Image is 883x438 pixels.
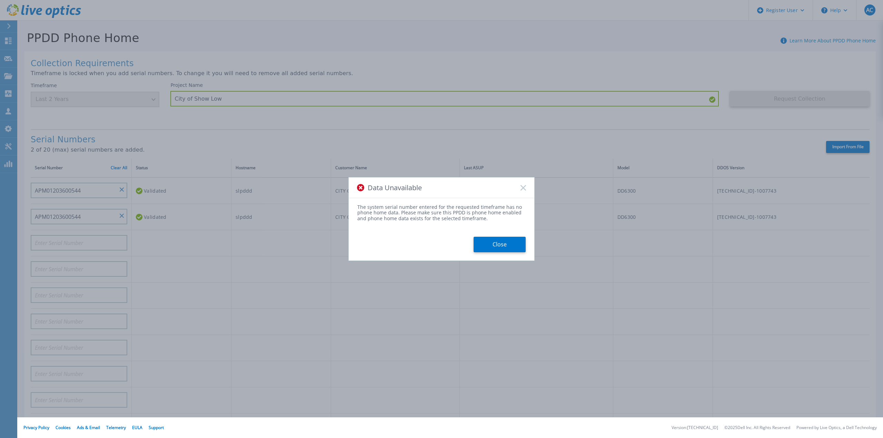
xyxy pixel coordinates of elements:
button: Close [474,237,526,252]
a: Support [149,425,164,430]
a: Privacy Policy [23,425,49,430]
a: Ads & Email [77,425,100,430]
a: Telemetry [106,425,126,430]
li: Powered by Live Optics, a Dell Technology [796,426,877,430]
div: The system serial number entered for the requested timeframe has no phone home data. Please make ... [357,204,526,221]
span: Data Unavailable [368,184,422,192]
li: © 2025 Dell Inc. All Rights Reserved [724,426,790,430]
a: Cookies [56,425,71,430]
a: EULA [132,425,142,430]
li: Version: [TECHNICAL_ID] [672,426,718,430]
